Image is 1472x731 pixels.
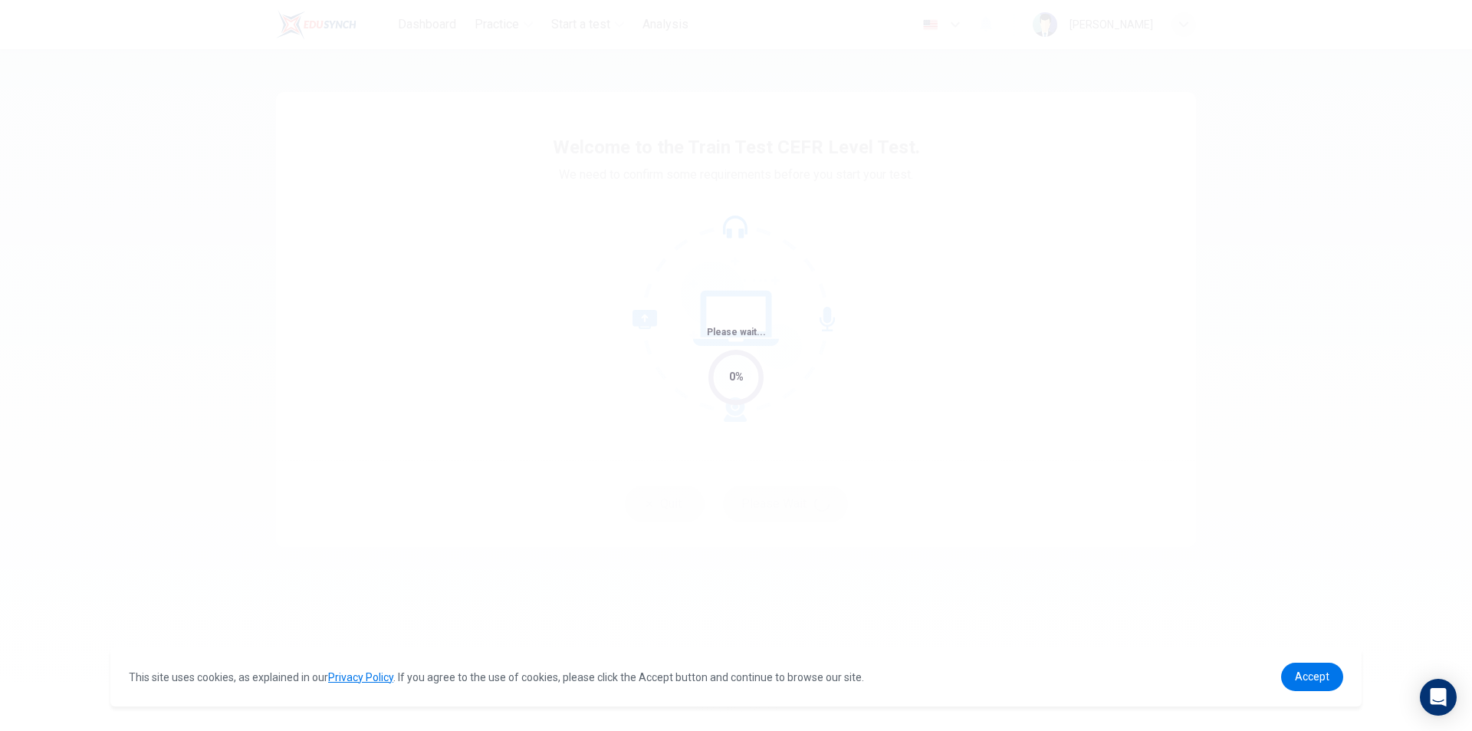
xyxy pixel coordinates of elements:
[1420,679,1457,716] div: Open Intercom Messenger
[110,647,1362,706] div: cookieconsent
[328,671,393,683] a: Privacy Policy
[129,671,864,683] span: This site uses cookies, as explained in our . If you agree to the use of cookies, please click th...
[707,327,766,338] span: Please wait...
[1281,663,1343,691] a: dismiss cookie message
[1295,670,1329,683] span: Accept
[729,368,744,386] div: 0%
